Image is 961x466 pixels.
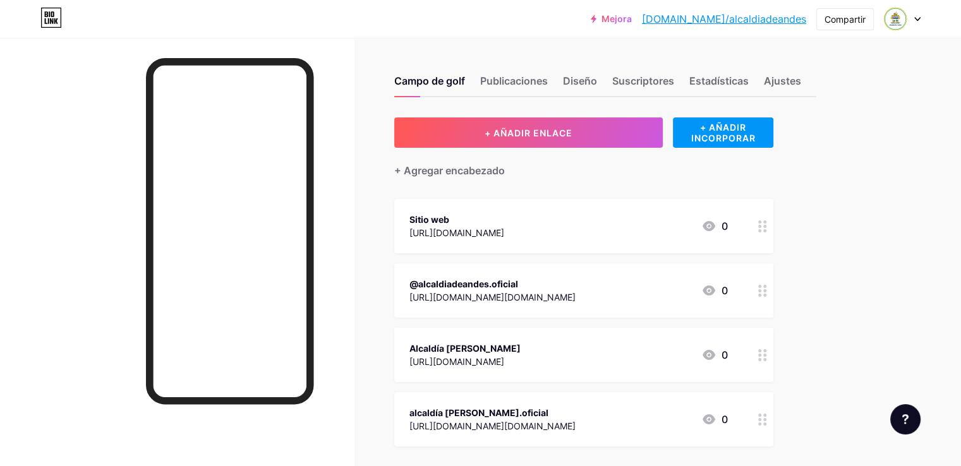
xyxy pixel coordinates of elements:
font: 0 [722,413,728,426]
font: Diseño [563,75,597,87]
button: + AÑADIR ENLACE [394,117,663,148]
font: [URL][DOMAIN_NAME] [409,227,504,238]
font: 0 [722,349,728,361]
font: [DOMAIN_NAME]/alcaldiadeandes [642,13,806,25]
font: Sitio web [409,214,449,225]
a: [DOMAIN_NAME]/alcaldiadeandes [642,11,806,27]
font: Ajustes [764,75,801,87]
font: [URL][DOMAIN_NAME][DOMAIN_NAME] [409,292,576,302]
font: [URL][DOMAIN_NAME][DOMAIN_NAME] [409,421,576,431]
font: 0 [722,220,728,232]
font: [URL][DOMAIN_NAME] [409,356,504,367]
font: + AÑADIR INCORPORAR [691,122,755,143]
font: Compartir [825,14,866,25]
font: @alcaldiadeandes.oficial [409,278,518,289]
font: Mejora [601,13,632,24]
font: Campo de golf [394,75,465,87]
img: Alcaldía de los Andes [883,7,907,31]
font: Alcaldía [PERSON_NAME] [409,343,521,354]
font: 0 [722,284,728,297]
font: Estadísticas [689,75,749,87]
font: alcaldía [PERSON_NAME].oficial [409,407,548,418]
font: + AÑADIR ENLACE [485,128,572,138]
font: Publicaciones [480,75,548,87]
font: + Agregar encabezado [394,164,505,177]
font: Suscriptores [612,75,674,87]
